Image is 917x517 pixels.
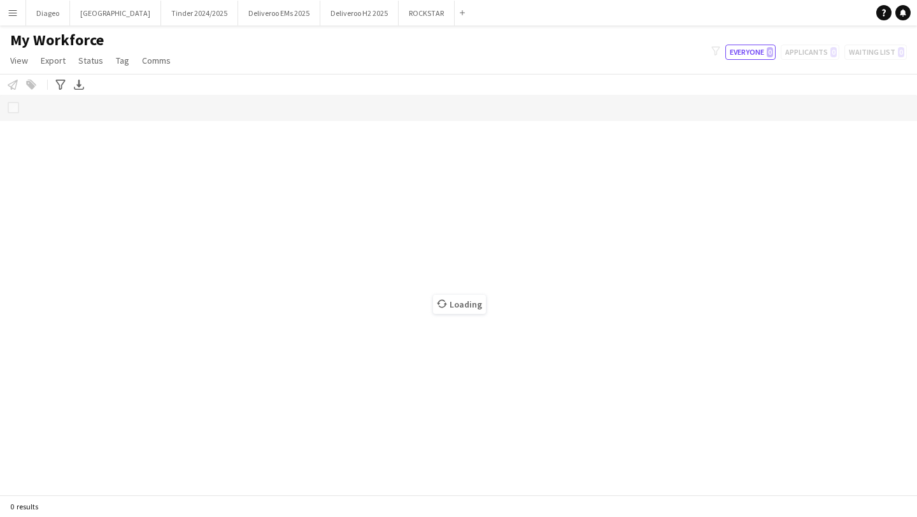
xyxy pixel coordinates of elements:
span: Tag [116,55,129,66]
button: Diageo [26,1,70,25]
button: Everyone0 [725,45,776,60]
app-action-btn: Export XLSX [71,77,87,92]
a: Comms [137,52,176,69]
a: View [5,52,33,69]
button: Tinder 2024/2025 [161,1,238,25]
span: Status [78,55,103,66]
button: [GEOGRAPHIC_DATA] [70,1,161,25]
span: Export [41,55,66,66]
button: ROCKSTAR [399,1,455,25]
span: My Workforce [10,31,104,50]
a: Tag [111,52,134,69]
a: Export [36,52,71,69]
a: Status [73,52,108,69]
button: Deliveroo EMs 2025 [238,1,320,25]
span: Loading [433,295,486,314]
button: Deliveroo H2 2025 [320,1,399,25]
span: 0 [767,47,773,57]
span: View [10,55,28,66]
span: Comms [142,55,171,66]
app-action-btn: Advanced filters [53,77,68,92]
